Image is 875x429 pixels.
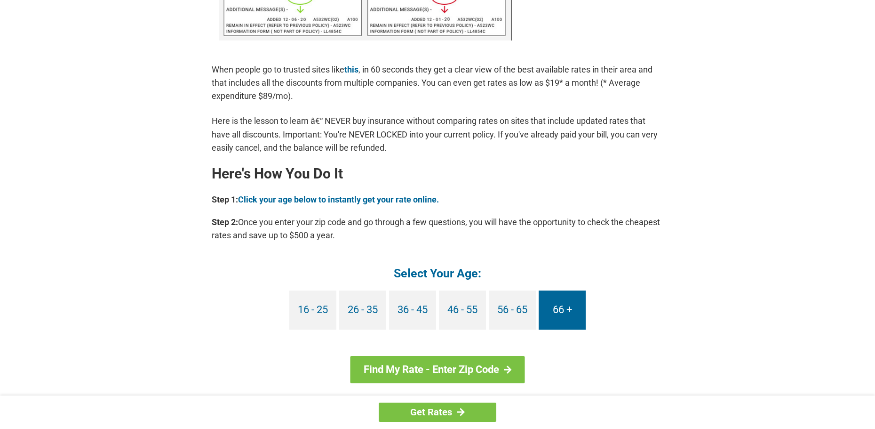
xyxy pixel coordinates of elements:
[539,291,586,330] a: 66 +
[350,356,525,383] a: Find My Rate - Enter Zip Code
[212,216,663,242] p: Once you enter your zip code and go through a few questions, you will have the opportunity to che...
[379,403,496,422] a: Get Rates
[344,65,358,74] a: this
[212,166,663,181] h2: Here's How You Do It
[212,114,663,154] p: Here is the lesson to learn â€“ NEVER buy insurance without comparing rates on sites that include...
[212,194,238,204] b: Step 1:
[212,217,238,227] b: Step 2:
[238,194,439,204] a: Click your age below to instantly get your rate online.
[389,291,436,330] a: 36 - 45
[212,63,663,103] p: When people go to trusted sites like , in 60 seconds they get a clear view of the best available ...
[439,291,486,330] a: 46 - 55
[289,291,336,330] a: 16 - 25
[339,291,386,330] a: 26 - 35
[489,291,536,330] a: 56 - 65
[212,266,663,281] h4: Select Your Age:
